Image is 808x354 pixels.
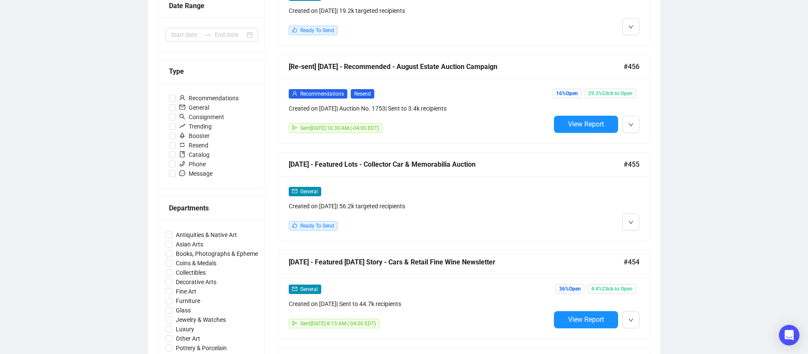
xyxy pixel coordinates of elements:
a: [DATE] - Featured [DATE] Story - Cars & Retail Fine Wine Newsletter#454mailGeneralCreated on [DAT... [278,250,650,339]
span: Coins & Medals [172,258,220,268]
div: Departments [169,203,255,213]
span: #455 [624,159,639,170]
span: Pottery & Porcelain [172,343,230,353]
span: search [179,114,185,120]
input: Start date [171,30,201,39]
div: Created on [DATE] | 56.2k targeted recipients [289,201,551,211]
span: #454 [624,257,639,267]
div: [DATE] - Featured Lots - Collector Car & Memorabilia Auction [289,159,624,170]
span: down [628,122,633,127]
span: mail [179,104,185,110]
span: like [292,27,297,33]
span: user [292,91,297,96]
span: Ready To Send [300,223,334,229]
span: rocket [179,132,185,138]
span: 29.3% Click to Open [585,89,636,98]
span: 4.4% Click to Open [588,284,636,294]
span: View Report [568,315,604,324]
button: View Report [554,116,618,133]
span: down [628,220,633,225]
span: mail [292,189,297,194]
span: Collectibles [172,268,209,277]
span: #456 [624,61,639,72]
span: Decorative Arts [172,277,220,287]
div: Type [169,66,255,77]
span: message [179,170,185,176]
span: Furniture [172,296,204,306]
div: Created on [DATE] | Auction No. 1753 | Sent to 3.4k recipients [289,104,551,113]
div: [Re-sent] [DATE] - Recommended - August Estate Auction Campaign [289,61,624,72]
span: Sent [DATE] 8:15 AM (-04:00 EDT) [300,321,376,327]
span: down [628,24,633,30]
span: phone [179,161,185,167]
span: retweet [179,142,185,148]
span: Antiquities & Native Art [172,230,240,240]
div: Created on [DATE] | Sent to 44.7k recipients [289,299,551,309]
span: Sent [DATE] 10:30 AM (-04:00 EDT) [300,125,379,131]
span: 16% Open [553,89,581,98]
span: Trending [176,122,215,131]
button: View Report [554,311,618,328]
span: like [292,223,297,228]
span: General [300,286,318,292]
span: 36% Open [556,284,584,294]
span: user [179,95,185,101]
div: Date Range [169,0,255,11]
span: Catalog [176,150,213,159]
div: [DATE] - Featured [DATE] Story - Cars & Retail Fine Wine Newsletter [289,257,624,267]
div: Created on [DATE] | 19.2k targeted recipients [289,6,551,15]
a: [DATE] - Featured Lots - Collector Car & Memorabilia Auction#455mailGeneralCreated on [DATE]| 56.... [278,152,650,241]
span: General [300,189,318,195]
span: rise [179,123,185,129]
span: Jewelry & Watches [172,315,229,324]
span: General [176,103,213,112]
span: down [628,318,633,323]
span: Glass [172,306,194,315]
span: mail [292,286,297,291]
span: Message [176,169,216,178]
span: Resend [176,141,212,150]
span: View Report [568,120,604,128]
span: Phone [176,159,209,169]
span: swap-right [204,31,211,38]
span: book [179,151,185,157]
span: to [204,31,211,38]
input: End date [215,30,245,39]
span: Asian Arts [172,240,207,249]
span: Books, Photographs & Ephemera [172,249,267,258]
span: Recommendations [176,93,242,103]
span: Luxury [172,324,198,334]
span: Fine Art [172,287,200,296]
span: send [292,125,297,130]
span: Ready To Send [300,27,334,33]
span: send [292,321,297,326]
span: Resend [351,89,374,99]
span: Other Art [172,334,204,343]
span: Recommendations [300,91,344,97]
span: Booster [176,131,213,141]
div: Open Intercom Messenger [779,325,799,345]
span: Consignment [176,112,228,122]
a: [Re-sent] [DATE] - Recommended - August Estate Auction Campaign#456userRecommendationsResendCreat... [278,54,650,144]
